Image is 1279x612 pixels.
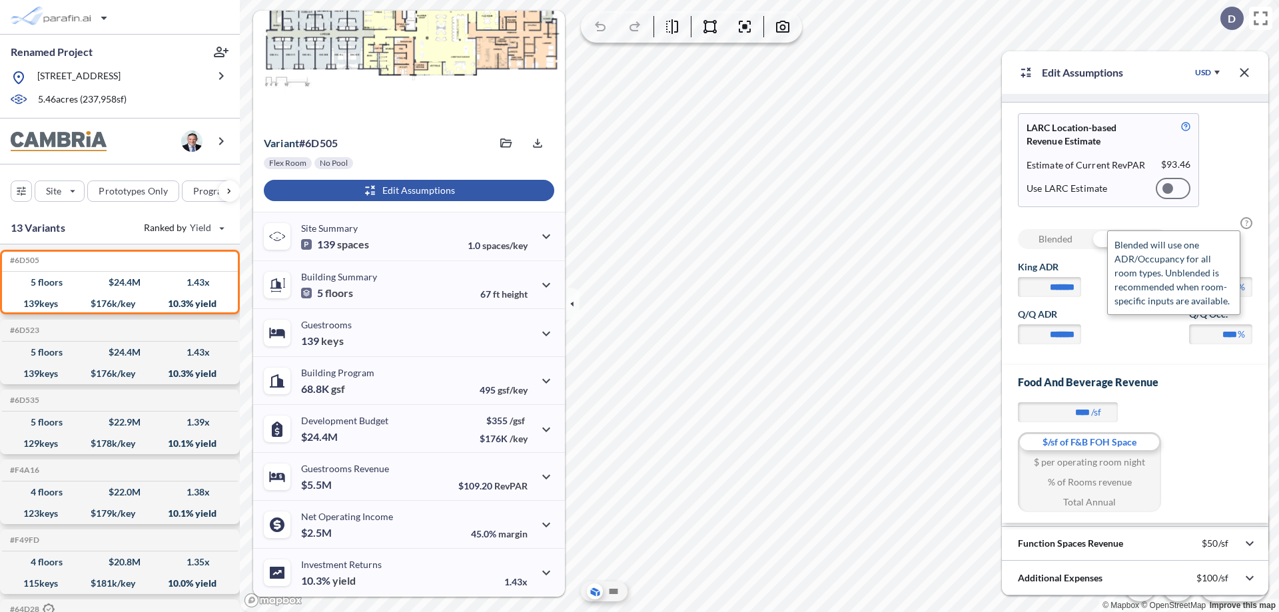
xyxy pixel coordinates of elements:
[458,480,528,491] p: $109.20
[301,238,369,251] p: 139
[301,463,389,474] p: Guestrooms Revenue
[1018,229,1093,249] div: Blended
[321,334,344,348] span: keys
[7,326,39,335] h5: Click to copy the code
[7,465,39,475] h5: Click to copy the code
[1196,572,1228,584] p: $100/sf
[1238,280,1245,294] label: %
[1240,217,1252,229] span: ?
[264,137,299,149] span: Variant
[1093,229,1168,249] div: Unblended
[1027,158,1146,172] p: Estimate of Current RevPAR
[264,180,554,201] button: Edit Assumptions
[7,535,39,545] h5: Click to copy the code
[1114,239,1230,306] span: Blended will use one ADR/Occupancy for all room types. Unblended is recommended when room-specifi...
[301,319,352,330] p: Guestrooms
[1102,601,1139,610] a: Mapbox
[301,526,334,539] p: $2.5M
[1141,601,1206,610] a: OpenStreetMap
[1027,121,1150,148] p: LARC Location-based Revenue Estimate
[1091,406,1101,419] label: /sf
[1228,13,1236,25] p: D
[301,382,345,396] p: 68.8K
[301,415,388,426] p: Development Budget
[337,238,369,251] span: spaces
[471,528,528,539] p: 45.0%
[320,158,348,168] p: No Pool
[493,288,500,300] span: ft
[37,69,121,86] p: [STREET_ADDRESS]
[301,222,358,234] p: Site Summary
[325,286,353,300] span: floors
[301,367,374,378] p: Building Program
[1018,492,1161,512] div: Total Annual
[87,180,179,202] button: Prototypes Only
[1210,601,1276,610] a: Improve this map
[301,430,340,444] p: $24.4M
[99,184,168,198] p: Prototypes Only
[1018,432,1161,452] div: $/sf of F&B FOH Space
[331,382,345,396] span: gsf
[1018,308,1081,321] label: Q/Q ADR
[301,334,344,348] p: 139
[181,131,203,152] img: user logo
[190,221,212,234] span: Yield
[301,574,356,587] p: 10.3%
[182,180,254,202] button: Program
[1018,571,1102,585] p: Additional Expenses
[482,240,528,251] span: spaces/key
[480,384,528,396] p: 495
[1195,67,1211,78] div: USD
[301,559,382,570] p: Investment Returns
[1238,328,1245,341] label: %
[332,574,356,587] span: yield
[498,384,528,396] span: gsf/key
[193,184,230,198] p: Program
[510,415,525,426] span: /gsf
[468,240,528,251] p: 1.0
[11,131,107,152] img: BrandImage
[510,433,528,444] span: /key
[480,433,528,444] p: $176K
[494,480,528,491] span: RevPAR
[587,583,603,599] button: Aerial View
[38,93,127,107] p: 5.46 acres ( 237,958 sf)
[1202,537,1228,549] p: $50/sf
[11,45,93,59] p: Renamed Project
[1042,65,1123,81] p: Edit Assumptions
[1018,260,1081,274] label: King ADR
[46,184,61,198] p: Site
[480,415,528,426] p: $355
[498,528,528,539] span: margin
[1027,182,1107,194] p: Use LARC Estimate
[1018,452,1161,472] div: $ per operating room night
[1161,158,1190,172] p: $ 93.46
[11,220,65,236] p: 13 Variants
[301,271,377,282] p: Building Summary
[244,593,302,608] a: Mapbox homepage
[502,288,528,300] span: height
[504,576,528,587] p: 1.43x
[7,256,39,265] h5: Click to copy the code
[480,288,528,300] p: 67
[1018,376,1252,389] h3: Food and Beverage Revenue
[301,511,393,522] p: Net Operating Income
[606,583,622,599] button: Site Plan
[301,478,334,491] p: $5.5M
[35,180,85,202] button: Site
[1018,537,1123,550] p: Function Spaces Revenue
[133,217,233,238] button: Ranked by Yield
[264,137,338,150] p: # 6d505
[1018,472,1161,492] div: % of Rooms revenue
[269,158,306,168] p: Flex Room
[7,396,39,405] h5: Click to copy the code
[301,286,353,300] p: 5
